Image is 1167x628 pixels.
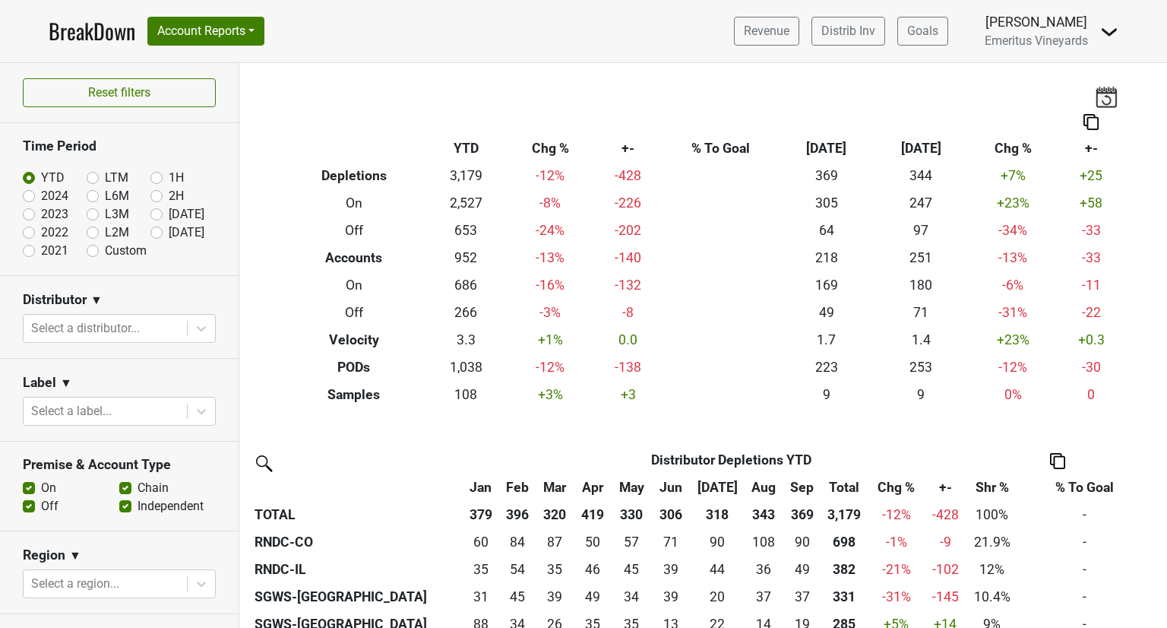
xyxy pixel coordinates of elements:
[282,217,426,245] th: Off
[821,556,867,583] th: 381.684
[498,501,537,528] th: 396
[105,242,147,260] label: Custom
[691,474,744,501] th: Jul: activate to sort column ascending
[655,587,687,607] div: 39
[1100,23,1118,41] img: Dropdown Menu
[744,528,783,556] td: 107.5
[498,528,537,556] td: 84.333
[506,245,595,272] td: -13 %
[897,17,948,46] a: Goals
[537,528,573,556] td: 87.166
[783,556,821,583] td: 49.2
[282,354,426,381] th: PODs
[426,326,506,354] td: 3.3
[779,245,874,272] td: 218
[691,583,744,611] td: 20.165
[1058,299,1125,326] td: -22
[595,381,663,408] td: +3
[651,501,691,528] th: 306
[825,587,864,607] div: 331
[577,587,609,607] div: 49
[821,501,867,528] th: 3,179
[969,217,1058,245] td: -34 %
[41,169,65,187] label: YTD
[783,528,821,556] td: 89.9
[595,163,663,190] td: -428
[595,299,663,326] td: -8
[969,272,1058,300] td: -6 %
[1058,272,1125,300] td: -11
[969,381,1058,408] td: 0 %
[23,375,56,391] h3: Label
[282,245,426,272] th: Accounts
[595,190,663,217] td: -226
[498,556,537,583] td: 53.917
[41,205,68,224] label: 2023
[105,224,129,242] label: L2M
[874,326,969,354] td: 1.4
[1058,381,1125,408] td: 0
[23,547,65,563] h3: Region
[965,528,1019,556] td: 21.9%
[468,532,495,552] div: 60
[867,474,925,501] th: Chg %: activate to sort column ascending
[90,291,103,309] span: ▼
[874,217,969,245] td: 97
[573,501,612,528] th: 419
[655,560,687,579] div: 39
[821,474,867,501] th: Total: activate to sort column ascending
[612,556,652,583] td: 44.833
[1019,501,1150,528] td: -
[251,583,464,611] th: SGWS-[GEOGRAPHIC_DATA]
[23,78,216,107] button: Reset filters
[251,450,275,474] img: filter
[541,587,570,607] div: 39
[573,474,612,501] th: Apr: activate to sort column ascending
[867,583,925,611] td: -31 %
[595,326,663,354] td: 0.0
[105,187,129,205] label: L6M
[541,560,570,579] div: 35
[537,501,573,528] th: 320
[744,474,783,501] th: Aug: activate to sort column ascending
[41,224,68,242] label: 2022
[694,532,741,552] div: 90
[464,501,498,528] th: 379
[595,217,663,245] td: -202
[1019,474,1150,501] th: % To Goal: activate to sort column ascending
[779,326,874,354] td: 1.7
[1019,583,1150,611] td: -
[498,446,965,474] th: Distributor Depletions YTD
[929,587,961,607] div: -145
[932,507,959,522] span: -428
[468,587,495,607] div: 31
[41,242,68,260] label: 2021
[779,190,874,217] td: 305
[655,532,687,552] div: 71
[748,560,780,579] div: 36
[651,474,691,501] th: Jun: activate to sort column ascending
[779,381,874,408] td: 9
[69,547,81,565] span: ▼
[779,354,874,381] td: 223
[874,163,969,190] td: 344
[498,474,537,501] th: Feb: activate to sort column ascending
[60,374,72,392] span: ▼
[744,583,783,611] td: 37.418
[501,532,533,552] div: 84
[426,163,506,190] td: 3,179
[282,381,426,408] th: Samples
[1019,528,1150,556] td: -
[23,292,87,308] h3: Distributor
[595,272,663,300] td: -132
[734,17,799,46] a: Revenue
[874,299,969,326] td: 71
[537,474,573,501] th: Mar: activate to sort column ascending
[787,532,818,552] div: 90
[882,507,911,522] span: -12%
[506,272,595,300] td: -16 %
[138,479,169,497] label: Chain
[965,501,1019,528] td: 100%
[426,190,506,217] td: 2,527
[1058,163,1125,190] td: +25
